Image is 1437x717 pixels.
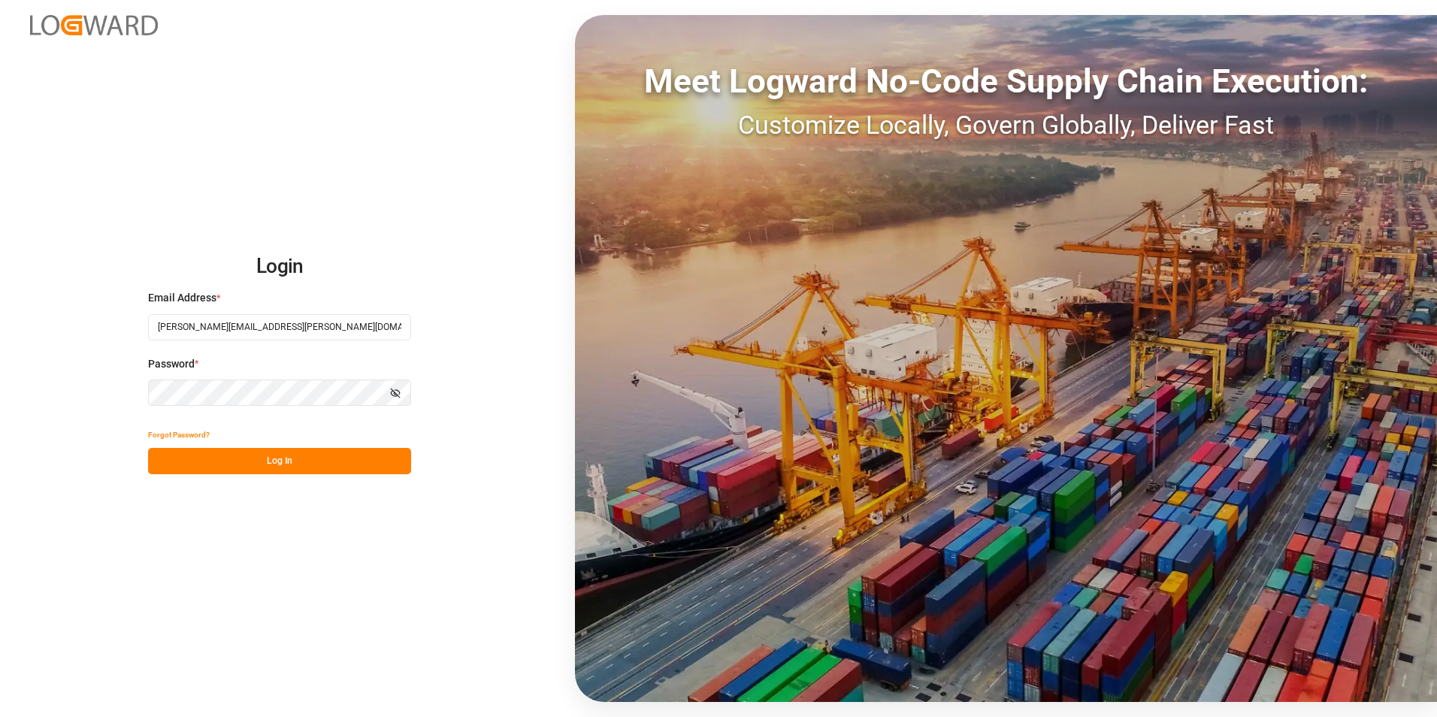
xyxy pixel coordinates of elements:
[148,356,195,372] span: Password
[575,106,1437,144] div: Customize Locally, Govern Globally, Deliver Fast
[148,243,411,291] h2: Login
[148,448,411,474] button: Log In
[148,314,411,340] input: Enter your email
[148,290,216,306] span: Email Address
[148,422,210,448] button: Forgot Password?
[30,15,158,35] img: Logward_new_orange.png
[575,56,1437,106] div: Meet Logward No-Code Supply Chain Execution:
